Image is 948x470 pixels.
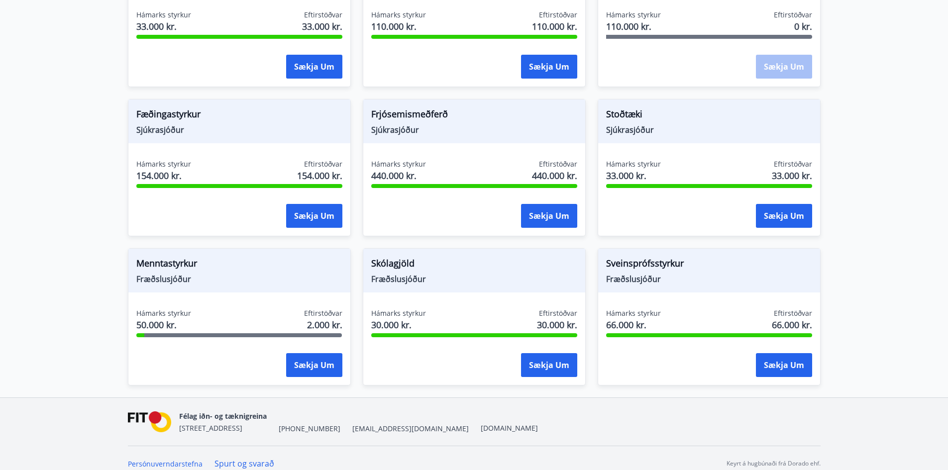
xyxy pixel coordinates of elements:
span: Sveinsprófsstyrkur [606,257,812,274]
span: 110.000 kr. [371,20,426,33]
span: Sjúkrasjóður [136,124,342,135]
span: 66.000 kr. [772,318,812,331]
span: Hámarks styrkur [606,159,661,169]
span: 30.000 kr. [537,318,577,331]
span: Sjúkrasjóður [606,124,812,135]
span: Stoðtæki [606,107,812,124]
span: Félag iðn- og tæknigreina [179,411,267,421]
span: 30.000 kr. [371,318,426,331]
button: Sækja um [521,204,577,228]
a: Spurt og svarað [214,458,274,469]
span: 2.000 kr. [307,318,342,331]
span: 0 kr. [794,20,812,33]
span: 33.000 kr. [606,169,661,182]
span: Eftirstöðvar [539,159,577,169]
span: Hámarks styrkur [606,10,661,20]
span: 33.000 kr. [136,20,191,33]
span: Eftirstöðvar [539,308,577,318]
span: Hámarks styrkur [606,308,661,318]
span: Fræðslusjóður [606,274,812,284]
span: Eftirstöðvar [304,10,342,20]
button: Sækja um [756,353,812,377]
img: FPQVkF9lTnNbbaRSFyT17YYeljoOGk5m51IhT0bO.png [128,411,172,433]
span: Menntastyrkur [136,257,342,274]
span: Eftirstöðvar [774,308,812,318]
a: Persónuverndarstefna [128,459,203,469]
span: Hámarks styrkur [136,159,191,169]
span: 33.000 kr. [302,20,342,33]
span: Eftirstöðvar [304,159,342,169]
button: Sækja um [756,204,812,228]
span: Fræðslusjóður [136,274,342,284]
span: 110.000 kr. [532,20,577,33]
span: Eftirstöðvar [774,10,812,20]
span: Eftirstöðvar [539,10,577,20]
span: Hámarks styrkur [371,159,426,169]
span: 440.000 kr. [532,169,577,182]
span: Frjósemismeðferð [371,107,577,124]
span: [STREET_ADDRESS] [179,423,242,433]
span: 154.000 kr. [297,169,342,182]
span: Hámarks styrkur [136,10,191,20]
button: Sækja um [286,55,342,79]
span: Hámarks styrkur [136,308,191,318]
span: 110.000 kr. [606,20,661,33]
span: [EMAIL_ADDRESS][DOMAIN_NAME] [352,424,469,434]
span: [PHONE_NUMBER] [279,424,340,434]
span: Fræðslusjóður [371,274,577,284]
span: 154.000 kr. [136,169,191,182]
button: Sækja um [521,353,577,377]
span: Eftirstöðvar [304,308,342,318]
span: Sjúkrasjóður [371,124,577,135]
span: Hámarks styrkur [371,308,426,318]
button: Sækja um [286,204,342,228]
button: Sækja um [521,55,577,79]
span: Eftirstöðvar [774,159,812,169]
p: Keyrt á hugbúnaði frá Dorado ehf. [727,459,821,468]
span: 66.000 kr. [606,318,661,331]
span: 50.000 kr. [136,318,191,331]
span: 33.000 kr. [772,169,812,182]
button: Sækja um [286,353,342,377]
a: [DOMAIN_NAME] [481,423,538,433]
span: Hámarks styrkur [371,10,426,20]
span: 440.000 kr. [371,169,426,182]
span: Fæðingastyrkur [136,107,342,124]
span: Skólagjöld [371,257,577,274]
